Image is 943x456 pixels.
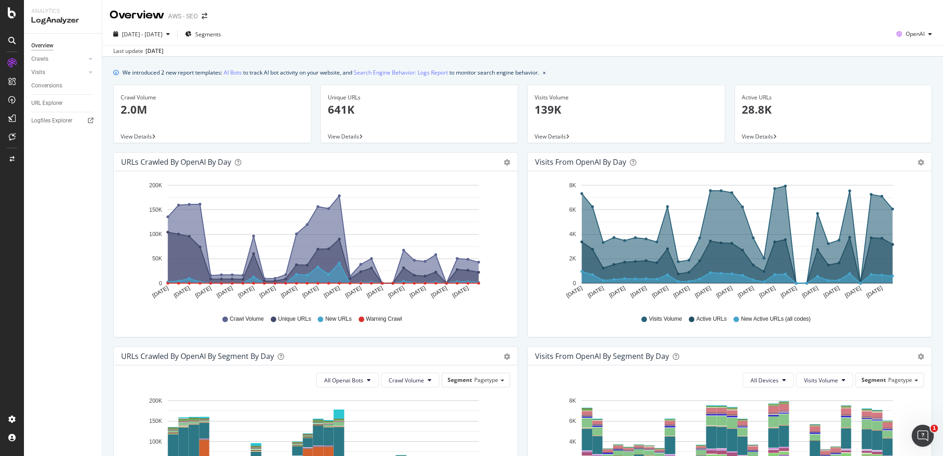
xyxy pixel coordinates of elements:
[742,133,773,140] span: View Details
[325,315,351,323] span: New URLs
[110,27,174,41] button: [DATE] - [DATE]
[113,68,932,77] div: info banner
[31,81,95,91] a: Conversions
[888,376,912,384] span: Pagetype
[31,15,94,26] div: LogAnalyzer
[31,116,72,126] div: Logfiles Explorer
[608,285,626,299] text: [DATE]
[822,285,841,299] text: [DATE]
[121,157,231,167] div: URLs Crawled by OpenAI by day
[328,93,511,102] div: Unique URLs
[862,376,886,384] span: Segment
[541,66,548,79] button: close banner
[121,133,152,140] span: View Details
[328,133,359,140] span: View Details
[149,231,162,237] text: 100K
[280,285,298,299] text: [DATE]
[31,41,53,51] div: Overview
[865,285,884,299] text: [DATE]
[906,30,925,38] span: OpenAI
[389,376,424,384] span: Crawl Volume
[504,159,510,166] div: gear
[215,285,234,299] text: [DATE]
[912,425,934,447] iframe: Intercom live chat
[366,315,402,323] span: Warning Crawl
[629,285,648,299] text: [DATE]
[741,315,810,323] span: New Active URLs (all codes)
[149,398,162,404] text: 200K
[316,373,378,387] button: All Openai Bots
[181,27,225,41] button: Segments
[146,47,163,55] div: [DATE]
[151,285,169,299] text: [DATE]
[31,7,94,15] div: Analytics
[780,285,798,299] text: [DATE]
[328,102,511,117] p: 641K
[893,27,936,41] button: OpenAI
[504,353,510,360] div: gear
[323,285,341,299] text: [DATE]
[569,418,576,424] text: 6K
[31,98,95,108] a: URL Explorer
[742,102,925,117] p: 28.8K
[159,280,162,287] text: 0
[696,315,727,323] span: Active URLs
[149,207,162,213] text: 150K
[672,285,691,299] text: [DATE]
[149,418,162,424] text: 150K
[474,376,498,384] span: Pagetype
[149,182,162,189] text: 200K
[569,231,576,237] text: 4K
[121,352,274,361] div: URLs Crawled by OpenAI By Segment By Day
[931,425,938,432] span: 1
[31,41,95,51] a: Overview
[195,30,221,38] span: Segments
[801,285,819,299] text: [DATE]
[173,285,191,299] text: [DATE]
[587,285,605,299] text: [DATE]
[387,285,405,299] text: [DATE]
[113,47,163,55] div: Last update
[381,373,439,387] button: Crawl Volume
[31,68,86,77] a: Visits
[743,373,794,387] button: All Devices
[694,285,712,299] text: [DATE]
[31,68,45,77] div: Visits
[121,93,304,102] div: Crawl Volume
[758,285,776,299] text: [DATE]
[535,179,924,306] svg: A chart.
[535,352,669,361] div: Visits from OpenAI By Segment By Day
[121,179,510,306] svg: A chart.
[168,12,198,21] div: AWS - SEO
[918,353,924,360] div: gear
[278,315,311,323] span: Unique URLs
[569,182,576,189] text: 8K
[354,68,448,77] a: Search Engine Behavior: Logs Report
[751,376,779,384] span: All Devices
[31,116,95,126] a: Logfiles Explorer
[230,315,264,323] span: Crawl Volume
[31,54,86,64] a: Crawls
[448,376,472,384] span: Segment
[324,376,363,384] span: All Openai Bots
[110,7,164,23] div: Overview
[31,54,48,64] div: Crawls
[565,285,583,299] text: [DATE]
[301,285,320,299] text: [DATE]
[31,98,63,108] div: URL Explorer
[651,285,669,299] text: [DATE]
[122,30,163,38] span: [DATE] - [DATE]
[844,285,862,299] text: [DATE]
[451,285,470,299] text: [DATE]
[224,68,242,77] a: AI Bots
[649,315,682,323] span: Visits Volume
[202,13,207,19] div: arrow-right-arrow-left
[535,157,626,167] div: Visits from OpenAI by day
[535,93,718,102] div: Visits Volume
[569,256,576,262] text: 2K
[408,285,427,299] text: [DATE]
[535,102,718,117] p: 139K
[737,285,755,299] text: [DATE]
